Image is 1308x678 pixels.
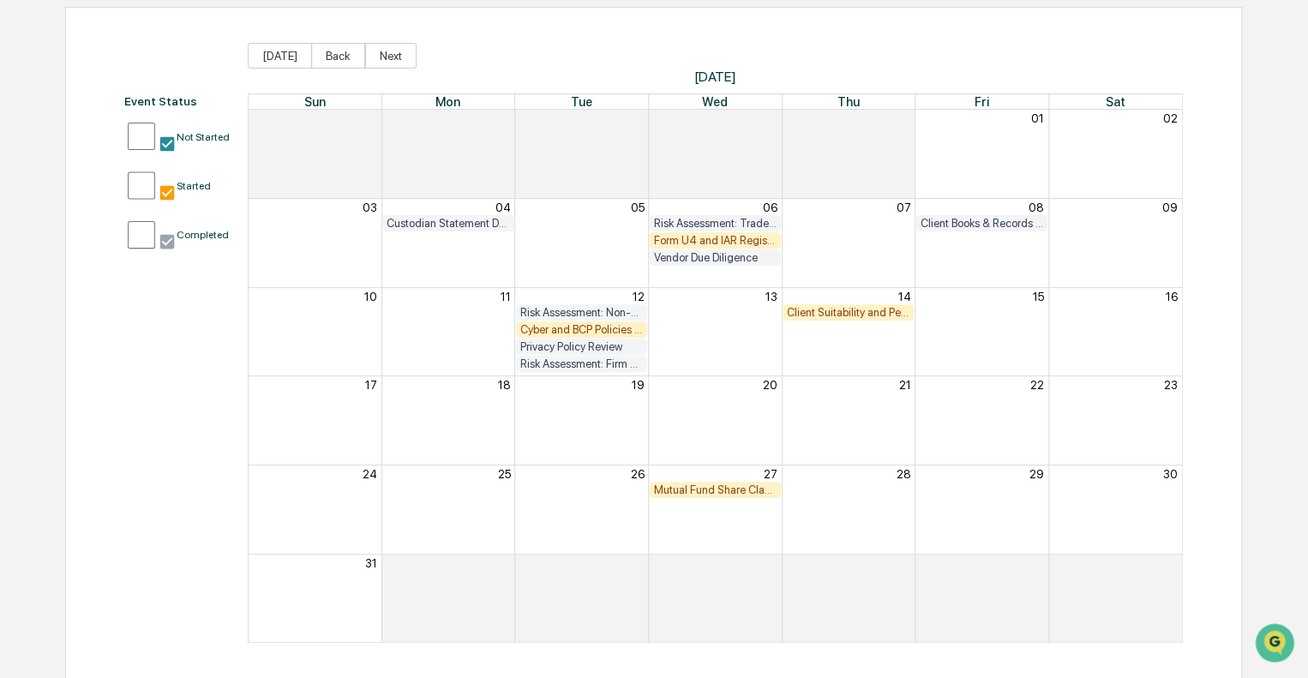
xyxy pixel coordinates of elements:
[520,340,644,353] div: Privacy Policy Review
[365,556,377,570] button: 31
[363,467,377,481] button: 24
[291,136,312,157] button: Start new chat
[895,556,910,570] button: 04
[17,131,48,162] img: 1746055101610-c473b297-6a78-478c-a979-82029cc54cd1
[975,94,989,109] span: Fri
[765,290,777,303] button: 13
[764,467,777,481] button: 27
[496,111,511,125] button: 28
[177,180,211,192] div: Started
[763,378,777,392] button: 20
[34,249,108,266] span: Data Lookup
[1106,94,1125,109] span: Sat
[1166,290,1178,303] button: 16
[1163,467,1178,481] button: 30
[501,290,511,303] button: 11
[17,250,31,264] div: 🔎
[248,43,312,69] button: [DATE]
[248,69,1183,85] span: [DATE]
[1163,556,1178,570] button: 06
[124,94,230,108] div: Event Status
[248,93,1183,643] div: Month View
[387,217,510,230] div: Custodian Statement Delivery Review
[763,201,777,214] button: 06
[520,357,644,370] div: Risk Assessment: Firm Compliance/Fiduciary Duty
[571,94,592,109] span: Tue
[702,94,728,109] span: Wed
[629,111,644,125] button: 29
[365,43,417,69] button: Next
[311,43,365,69] button: Back
[34,216,111,233] span: Preclearance
[837,94,860,109] span: Thu
[1164,378,1178,392] button: 23
[17,218,31,231] div: 🖐️
[495,201,511,214] button: 04
[653,483,777,496] div: Mutual Fund Share Class & Fee Review
[1030,556,1044,570] button: 05
[121,290,207,303] a: Powered byPylon
[630,467,644,481] button: 26
[10,209,117,240] a: 🖐️Preclearance
[520,306,644,319] div: Risk Assessment: Non-Public Information
[1029,467,1044,481] button: 29
[898,378,910,392] button: 21
[1033,290,1044,303] button: 15
[498,378,511,392] button: 18
[653,234,777,247] div: Form U4 and IAR Registration Review
[896,201,910,214] button: 07
[787,306,910,319] div: Client Suitability and Performance Review
[632,290,644,303] button: 12
[498,467,511,481] button: 25
[1029,201,1044,214] button: 08
[1030,378,1044,392] button: 22
[10,242,115,273] a: 🔎Data Lookup
[629,556,644,570] button: 02
[171,291,207,303] span: Pylon
[1162,201,1178,214] button: 09
[897,290,910,303] button: 14
[498,556,511,570] button: 01
[365,378,377,392] button: 17
[363,201,377,214] button: 03
[896,467,910,481] button: 28
[1031,111,1044,125] button: 01
[177,229,229,241] div: Completed
[124,218,138,231] div: 🗄️
[117,209,219,240] a: 🗄️Attestations
[58,148,217,162] div: We're available if you need us!
[363,111,377,125] button: 27
[653,251,777,264] div: Vendor Due Diligence
[763,556,777,570] button: 03
[364,290,377,303] button: 10
[630,201,644,214] button: 05
[631,378,644,392] button: 19
[141,216,213,233] span: Attestations
[1163,111,1178,125] button: 02
[304,94,326,109] span: Sun
[435,94,460,109] span: Mon
[920,217,1043,230] div: Client Books & Records Review
[1253,621,1299,668] iframe: Open customer support
[520,323,644,336] div: Cyber and BCP Policies and Procedures Review
[177,131,230,143] div: Not Started
[653,217,777,230] div: Risk Assessment: Trade/Best Execution
[763,111,777,125] button: 30
[17,36,312,63] p: How can we help?
[898,111,910,125] button: 31
[58,131,281,148] div: Start new chat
